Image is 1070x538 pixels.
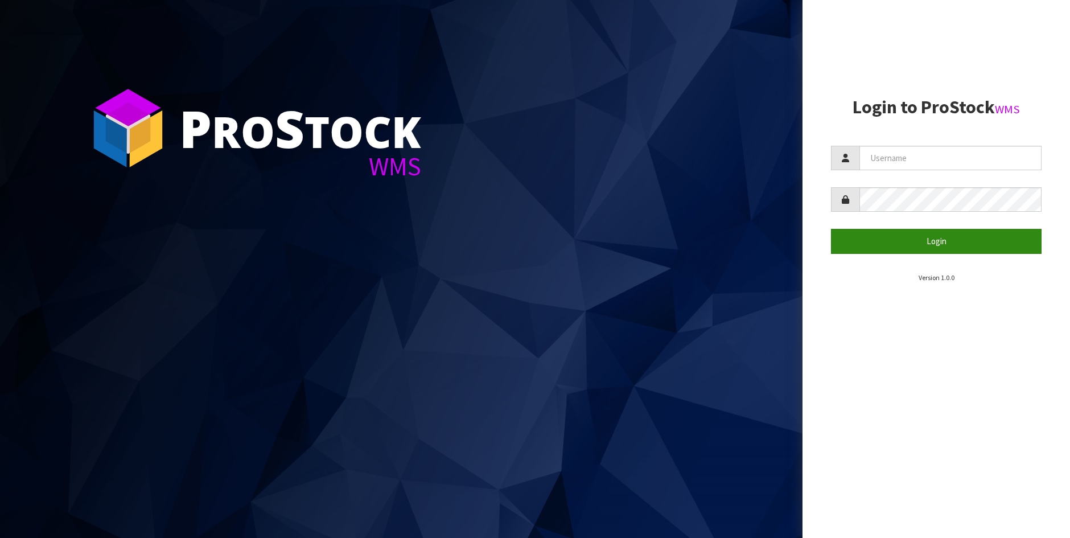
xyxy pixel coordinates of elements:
[179,154,421,179] div: WMS
[275,93,304,163] span: S
[831,97,1042,117] h2: Login to ProStock
[995,102,1020,117] small: WMS
[85,85,171,171] img: ProStock Cube
[831,229,1042,253] button: Login
[919,273,954,282] small: Version 1.0.0
[179,93,212,163] span: P
[179,102,421,154] div: ro tock
[859,146,1042,170] input: Username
